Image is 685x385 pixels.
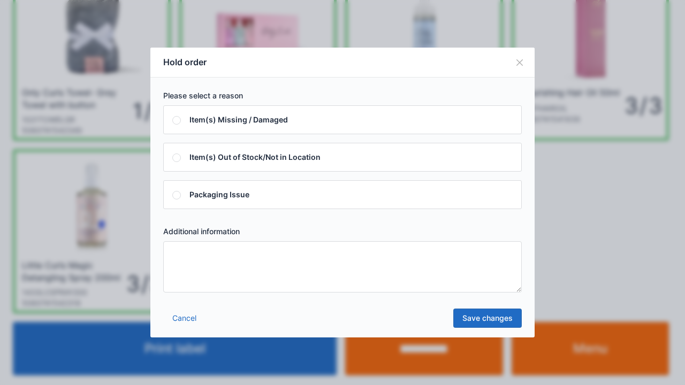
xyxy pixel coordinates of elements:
[163,90,522,101] label: Please select a reason
[163,226,522,237] label: Additional information
[189,152,321,161] span: Item(s) Out of Stock/Not in Location
[189,115,288,124] span: Item(s) Missing / Damaged
[163,56,207,68] h5: Hold order
[189,190,249,199] span: Packaging Issue
[163,309,205,328] a: Cancel
[505,48,535,78] button: Close
[453,309,522,328] a: Save changes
